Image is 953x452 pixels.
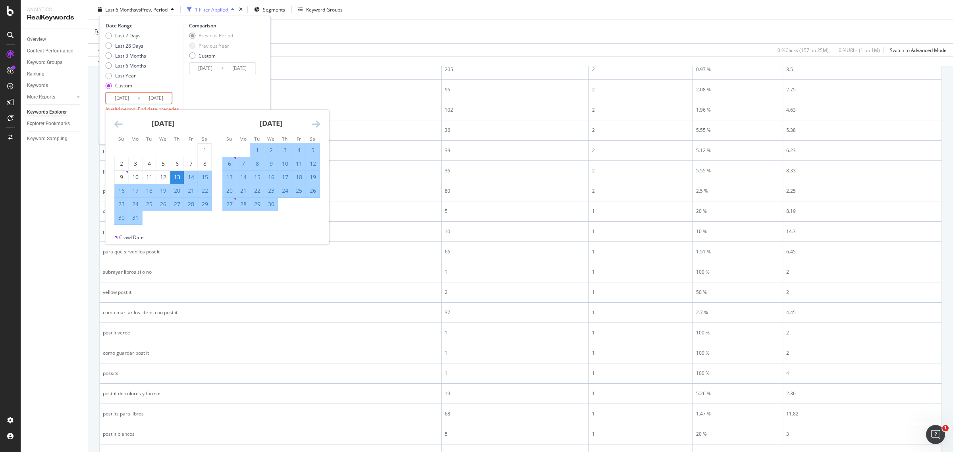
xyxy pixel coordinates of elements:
[264,184,278,197] td: Selected. Wednesday, April 23, 2025
[236,197,250,211] td: Selected. Monday, April 28, 2025
[696,268,779,276] div: 100 %
[95,28,112,35] span: Full URL
[445,370,585,377] div: 1
[195,6,228,13] div: 1 Filter Applied
[170,157,184,170] td: Choose Thursday, March 6, 2025 as your check-in date. It’s available.
[306,187,320,195] div: 26
[278,184,292,197] td: Selected. Thursday, April 24, 2025
[592,127,689,134] div: 2
[184,197,198,211] td: Selected. Friday, March 28, 2025
[156,200,170,208] div: 26
[592,329,689,336] div: 1
[27,81,82,90] a: Keywords
[786,390,938,397] div: 2.36
[159,135,166,142] small: We
[103,410,438,417] div: post its para libros
[250,157,264,170] td: Selected. Tuesday, April 8, 2025
[237,187,250,195] div: 21
[189,42,233,49] div: Previous Year
[170,197,184,211] td: Selected. Thursday, March 27, 2025
[146,135,152,142] small: Tu
[27,13,81,22] div: RealKeywords
[251,3,288,16] button: Segments
[786,208,938,215] div: 8.19
[170,173,184,181] div: 13
[198,160,212,168] div: 8
[310,135,315,142] small: Sa
[292,170,306,184] td: Selected. Friday, April 18, 2025
[27,47,73,55] div: Content Performance
[295,3,346,16] button: Keyword Groups
[251,146,264,154] div: 1
[184,170,198,184] td: Selected. Friday, March 14, 2025
[292,157,306,170] td: Selected. Friday, April 11, 2025
[115,72,136,79] div: Last Year
[445,309,585,316] div: 37
[143,187,156,195] div: 18
[264,170,278,184] td: Selected. Wednesday, April 16, 2025
[184,184,198,197] td: Selected. Friday, March 21, 2025
[223,160,236,168] div: 6
[198,184,212,197] td: Selected. Saturday, March 22, 2025
[696,329,779,336] div: 100 %
[786,66,938,73] div: 3.5
[202,135,207,142] small: Sa
[95,44,118,56] button: Apply
[264,160,278,168] div: 9
[199,32,233,39] div: Previous Period
[445,431,585,438] div: 5
[27,120,82,128] a: Explorer Bookmarks
[263,6,285,13] span: Segments
[306,146,320,154] div: 5
[106,82,146,89] div: Custom
[445,127,585,134] div: 36
[115,52,146,59] div: Last 3 Months
[786,86,938,93] div: 2.75
[156,157,170,170] td: Choose Wednesday, March 5, 2025 as your check-in date. It’s available.
[306,184,320,197] td: Selected. Saturday, April 26, 2025
[131,135,139,142] small: Mo
[114,197,128,211] td: Selected. Sunday, March 23, 2025
[278,173,292,181] div: 17
[251,187,264,195] div: 22
[264,146,278,154] div: 2
[696,187,779,195] div: 2.5 %
[156,170,170,184] td: Choose Wednesday, March 12, 2025 as your check-in date. It’s available.
[128,211,142,224] td: Selected. Monday, March 31, 2025
[128,197,142,211] td: Selected. Monday, March 24, 2025
[264,173,278,181] div: 16
[115,42,143,49] div: Last 28 Days
[786,106,938,114] div: 4.63
[278,146,292,154] div: 3
[592,187,689,195] div: 2
[239,135,247,142] small: Mo
[27,35,82,44] a: Overview
[184,157,198,170] td: Choose Friday, March 7, 2025 as your check-in date. It’s available.
[115,187,128,195] div: 16
[170,160,184,168] div: 6
[103,248,438,255] div: para que sirven los post it
[105,6,136,13] span: Last 6 Months
[292,173,306,181] div: 18
[445,228,585,235] div: 10
[114,157,128,170] td: Choose Sunday, March 2, 2025 as your check-in date. It’s available.
[156,173,170,181] div: 12
[445,248,585,255] div: 66
[106,110,329,234] div: Calendar
[786,127,938,134] div: 5.38
[115,173,128,181] div: 9
[129,173,142,181] div: 10
[445,208,585,215] div: 5
[103,350,438,357] div: como guardar post it
[128,157,142,170] td: Choose Monday, March 3, 2025 as your check-in date. It’s available.
[143,160,156,168] div: 4
[27,58,82,67] a: Keyword Groups
[103,370,438,377] div: possits
[27,93,74,101] a: More Reports
[592,370,689,377] div: 1
[592,268,689,276] div: 1
[224,63,255,74] input: End Date
[254,135,260,142] small: Tu
[103,167,438,174] div: posits para libros significado
[114,184,128,197] td: Selected. Sunday, March 16, 2025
